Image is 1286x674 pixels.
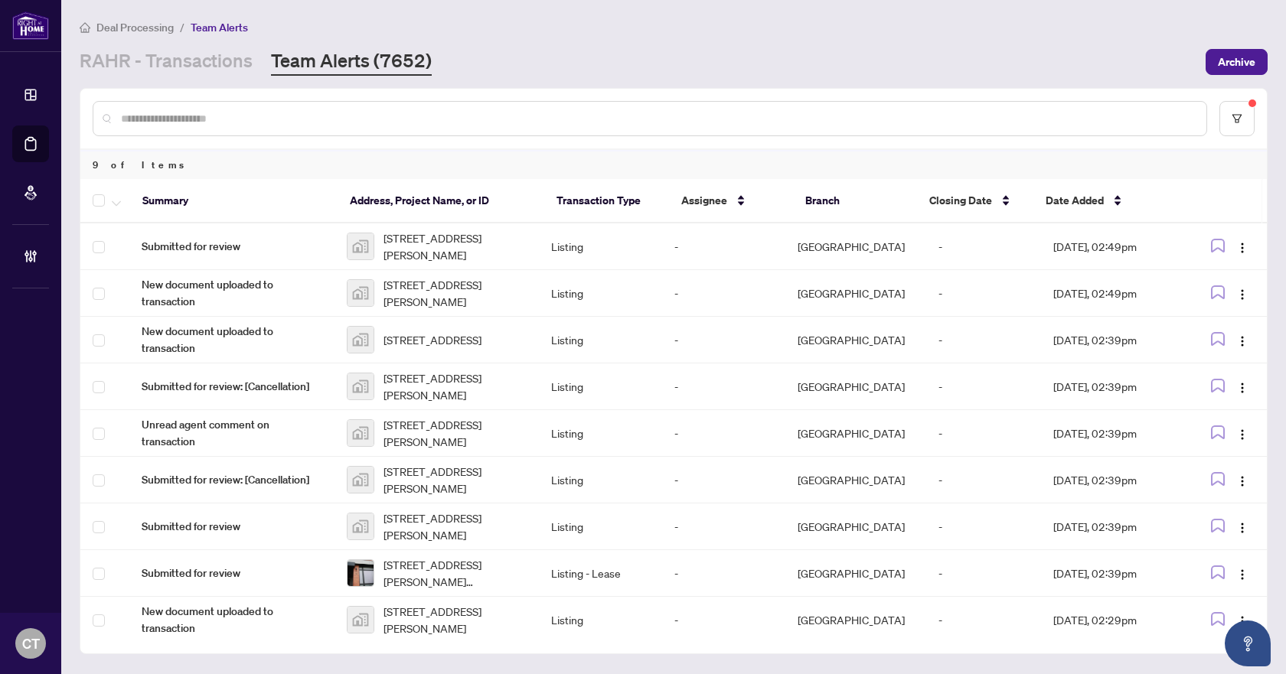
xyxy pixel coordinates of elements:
[384,370,527,403] span: [STREET_ADDRESS][PERSON_NAME]
[142,565,322,581] span: Submitted for review
[785,363,926,410] td: [GEOGRAPHIC_DATA]
[1236,288,1248,301] img: Logo
[662,597,785,643] td: -
[1230,234,1255,259] button: Logo
[785,503,926,550] td: [GEOGRAPHIC_DATA]
[539,597,662,643] td: Listing
[1230,561,1255,585] button: Logo
[539,223,662,270] td: Listing
[1232,113,1242,124] span: filter
[1225,620,1271,666] button: Open asap
[1218,50,1255,74] span: Archive
[348,327,374,353] img: thumbnail-img
[384,416,527,450] span: [STREET_ADDRESS][PERSON_NAME]
[1236,382,1248,394] img: Logo
[1236,335,1248,347] img: Logo
[142,378,322,395] span: Submitted for review: [Cancellation]
[1041,597,1189,643] td: [DATE], 02:29pm
[130,179,338,223] th: Summary
[348,373,374,399] img: thumbnail-img
[662,410,785,457] td: -
[142,518,322,535] span: Submitted for review
[180,18,184,36] li: /
[80,22,90,33] span: home
[662,363,785,410] td: -
[785,317,926,363] td: [GEOGRAPHIC_DATA]
[539,410,662,457] td: Listing
[1236,475,1248,487] img: Logo
[348,280,374,306] img: thumbnail-img
[662,457,785,503] td: -
[1041,363,1189,410] td: [DATE], 02:39pm
[22,633,40,654] span: CT
[1236,568,1248,581] img: Logo
[1236,428,1248,441] img: Logo
[1230,514,1255,539] button: Logo
[348,607,374,633] img: thumbnail-img
[338,179,545,223] th: Address, Project Name, or ID
[1041,270,1189,317] td: [DATE], 02:49pm
[917,179,1033,223] th: Closing Date
[926,270,1041,317] td: -
[662,270,785,317] td: -
[384,276,527,310] span: [STREET_ADDRESS][PERSON_NAME]
[539,317,662,363] td: Listing
[384,603,527,637] span: [STREET_ADDRESS][PERSON_NAME]
[142,416,322,450] span: Unread agent comment on transaction
[348,467,374,493] img: thumbnail-img
[1230,421,1255,445] button: Logo
[926,597,1041,643] td: -
[12,11,49,40] img: logo
[1230,467,1255,492] button: Logo
[926,550,1041,597] td: -
[348,233,374,259] img: thumbnail-img
[1041,503,1189,550] td: [DATE], 02:39pm
[1041,410,1189,457] td: [DATE], 02:39pm
[929,192,992,209] span: Closing Date
[1230,281,1255,305] button: Logo
[348,560,374,586] img: thumbnail-img
[785,410,926,457] td: [GEOGRAPHIC_DATA]
[348,513,374,539] img: thumbnail-img
[785,270,926,317] td: [GEOGRAPHIC_DATA]
[544,179,668,223] th: Transaction Type
[142,471,322,488] span: Submitted for review: [Cancellation]
[785,223,926,270] td: [GEOGRAPHIC_DATA]
[96,21,174,34] span: Deal Processing
[926,223,1041,270] td: -
[539,363,662,410] td: Listing
[1206,49,1268,75] button: Archive
[926,410,1041,457] td: -
[384,230,527,263] span: [STREET_ADDRESS][PERSON_NAME]
[80,48,253,76] a: RAHR - Transactions
[662,317,785,363] td: -
[1219,101,1255,136] button: filter
[142,323,322,357] span: New document uploaded to transaction
[142,238,322,255] span: Submitted for review
[785,597,926,643] td: [GEOGRAPHIC_DATA]
[1046,192,1104,209] span: Date Added
[539,457,662,503] td: Listing
[662,223,785,270] td: -
[384,556,527,590] span: [STREET_ADDRESS][PERSON_NAME][PERSON_NAME]
[926,503,1041,550] td: -
[681,192,727,209] span: Assignee
[926,363,1041,410] td: -
[662,503,785,550] td: -
[662,550,785,597] td: -
[384,463,527,497] span: [STREET_ADDRESS][PERSON_NAME]
[384,331,481,348] span: [STREET_ADDRESS]
[669,179,793,223] th: Assignee
[785,457,926,503] td: [GEOGRAPHIC_DATA]
[539,503,662,550] td: Listing
[348,420,374,446] img: thumbnail-img
[1236,242,1248,254] img: Logo
[271,48,432,76] a: Team Alerts (7652)
[1041,550,1189,597] td: [DATE], 02:39pm
[1041,457,1189,503] td: [DATE], 02:39pm
[80,150,1267,179] div: 9 of Items
[785,550,926,597] td: [GEOGRAPHIC_DATA]
[926,317,1041,363] td: -
[191,21,248,34] span: Team Alerts
[1230,607,1255,632] button: Logo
